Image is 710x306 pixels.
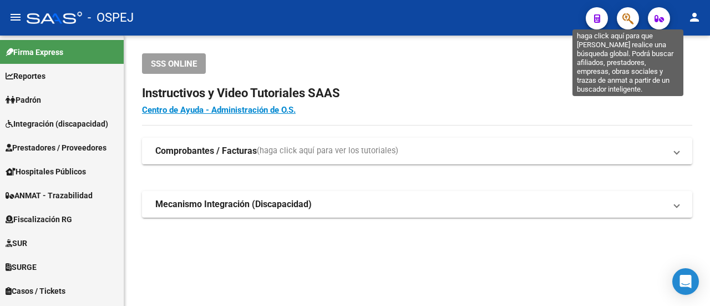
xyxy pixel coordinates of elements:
mat-expansion-panel-header: Comprobantes / Facturas(haga click aquí para ver los tutoriales) [142,138,692,164]
span: SURGE [6,261,37,273]
span: Casos / Tickets [6,285,65,297]
button: SSS ONLINE [142,53,206,74]
span: Padrón [6,94,41,106]
span: SUR [6,237,27,249]
span: Firma Express [6,46,63,58]
span: Fiscalización RG [6,213,72,225]
strong: Comprobantes / Facturas [155,145,257,157]
h2: Instructivos y Video Tutoriales SAAS [142,83,692,104]
mat-icon: menu [9,11,22,24]
span: Integración (discapacidad) [6,118,108,130]
mat-expansion-panel-header: Mecanismo Integración (Discapacidad) [142,191,692,218]
span: ANMAT - Trazabilidad [6,189,93,202]
mat-icon: person [688,11,701,24]
span: Prestadores / Proveedores [6,142,106,154]
strong: Mecanismo Integración (Discapacidad) [155,198,312,210]
span: (haga click aquí para ver los tutoriales) [257,145,398,157]
a: Centro de Ayuda - Administración de O.S. [142,105,296,115]
div: Open Intercom Messenger [672,268,699,295]
span: Hospitales Públicos [6,165,86,178]
span: SSS ONLINE [151,59,197,69]
span: Reportes [6,70,45,82]
span: - OSPEJ [88,6,134,30]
